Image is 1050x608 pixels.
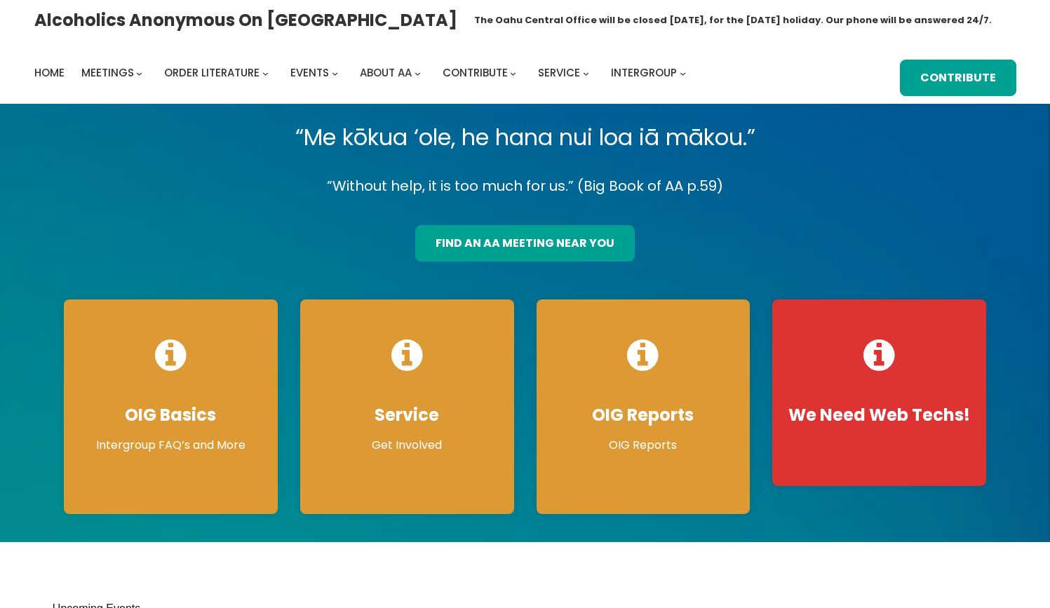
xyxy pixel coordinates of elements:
h4: Service [314,405,500,426]
p: OIG Reports [551,437,736,454]
a: Contribute [900,60,1016,96]
h1: The Oahu Central Office will be closed [DATE], for the [DATE] holiday. Our phone will be answered... [474,13,992,27]
a: Home [34,63,65,83]
button: Meetings submenu [136,69,142,76]
p: Intergroup FAQ’s and More [78,437,264,454]
span: About AA [360,65,412,80]
p: Get Involved [314,437,500,454]
span: Contribute [443,65,508,80]
a: Events [290,63,329,83]
a: Contribute [443,63,508,83]
h4: OIG Reports [551,405,736,426]
button: Intergroup submenu [680,69,686,76]
button: About AA submenu [415,69,421,76]
a: Alcoholics Anonymous on [GEOGRAPHIC_DATA] [34,5,457,35]
a: Intergroup [611,63,677,83]
button: Order Literature submenu [262,69,269,76]
span: Order Literature [164,65,260,80]
p: “Me kōkua ‘ole, he hana nui loa iā mākou.” [53,118,997,157]
h4: OIG Basics [78,405,264,426]
button: Events submenu [332,69,338,76]
span: Service [538,65,580,80]
span: Home [34,65,65,80]
h4: We Need Web Techs! [786,405,972,426]
button: Contribute submenu [510,69,516,76]
a: find an aa meeting near you [415,225,634,262]
span: Events [290,65,329,80]
span: Intergroup [611,65,677,80]
span: Meetings [81,65,134,80]
a: Service [538,63,580,83]
nav: Intergroup [34,63,691,83]
button: Service submenu [583,69,589,76]
a: Meetings [81,63,134,83]
a: About AA [360,63,412,83]
p: “Without help, it is too much for us.” (Big Book of AA p.59) [53,174,997,198]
